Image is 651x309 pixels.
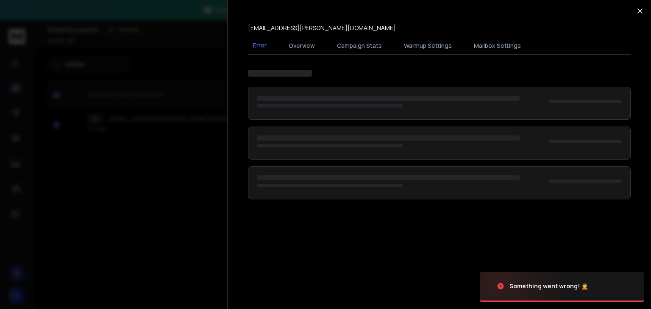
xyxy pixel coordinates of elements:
div: Something went wrong! 🤦 [509,282,588,290]
button: Overview [284,36,320,55]
button: Mailbox Settings [469,36,526,55]
img: image [480,263,565,309]
button: Error [248,36,272,55]
p: [EMAIL_ADDRESS][PERSON_NAME][DOMAIN_NAME] [248,24,396,32]
button: Warmup Settings [399,36,457,55]
button: Campaign Stats [332,36,387,55]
